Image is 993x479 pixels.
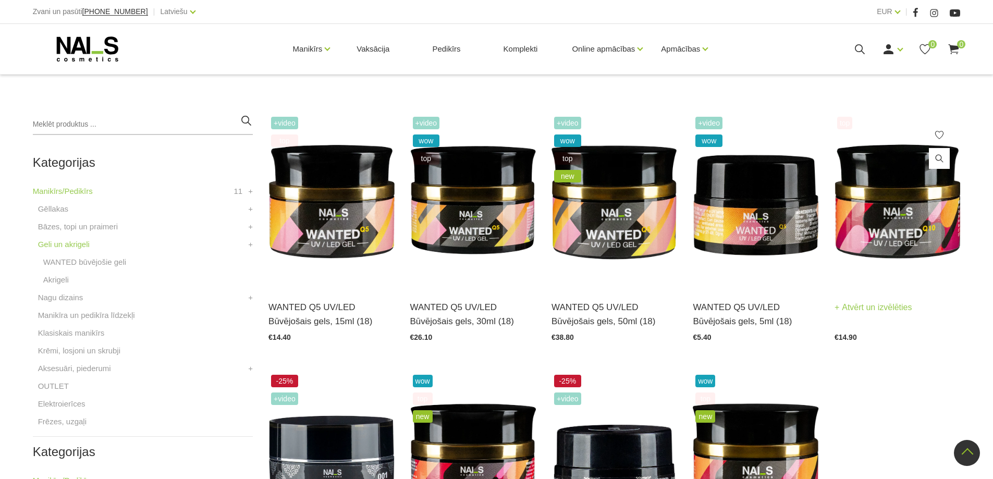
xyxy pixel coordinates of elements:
[413,375,433,387] span: wow
[43,256,127,268] a: WANTED būvējošie geli
[248,362,253,375] a: +
[268,333,291,341] span: €14.40
[293,28,323,70] a: Manikīrs
[554,170,581,182] span: new
[38,345,120,357] a: Krēmi, losjoni un skrubji
[495,24,546,74] a: Komplekti
[554,134,581,147] span: wow
[268,114,394,287] img: Gels WANTED NAILS cosmetics tehniķu komanda ir radījusi gelu, kas ilgi jau ir katra meistara mekl...
[413,410,433,423] span: new
[38,220,118,233] a: Bāzes, topi un praimeri
[695,410,715,423] span: new
[413,392,433,405] span: top
[271,117,298,129] span: +Video
[661,28,700,70] a: Apmācības
[38,362,111,375] a: Aksesuāri, piederumi
[693,114,818,287] img: Gels WANTED NAILS cosmetics tehniķu komanda ir radījusi gelu, kas ilgi jau ir katra meistara mekl...
[268,300,394,328] a: WANTED Q5 UV/LED Būvējošais gels, 15ml (18)
[82,8,148,16] a: [PHONE_NUMBER]
[271,134,298,147] span: top
[835,300,912,315] a: Atvērt un izvēlēties
[554,375,581,387] span: -25%
[248,238,253,251] a: +
[38,309,135,322] a: Manikīra un pedikīra līdzekļi
[234,185,242,198] span: 11
[38,291,83,304] a: Nagu dizains
[33,114,253,135] input: Meklēt produktus ...
[947,43,960,56] a: 0
[554,117,581,129] span: +Video
[410,333,433,341] span: €26.10
[413,152,440,165] span: top
[248,185,253,198] a: +
[413,134,440,147] span: wow
[837,117,852,129] span: top
[33,5,148,18] div: Zvani un pasūti
[153,5,155,18] span: |
[835,333,857,341] span: €14.90
[271,375,298,387] span: -25%
[424,24,469,74] a: Pedikīrs
[410,300,536,328] a: WANTED Q5 UV/LED Būvējošais gels, 30ml (18)
[572,28,635,70] a: Online apmācības
[693,333,711,341] span: €5.40
[693,300,818,328] a: WANTED Q5 UV/LED Būvējošais gels, 5ml (18)
[161,5,188,18] a: Latviešu
[413,117,440,129] span: +Video
[551,333,574,341] span: €38.80
[554,392,581,405] span: +Video
[33,156,253,169] h2: Kategorijas
[928,40,937,48] span: 0
[38,203,68,215] a: Gēllakas
[43,274,69,286] a: Akrigeli
[33,445,253,459] h2: Kategorijas
[554,152,581,165] span: top
[38,238,90,251] a: Geli un akrigeli
[835,114,960,287] img: Gels WANTED NAILS cosmetics tehniķu komanda ir radījusi gelu, kas ilgi jau ir katra meistara mekl...
[248,203,253,215] a: +
[695,375,715,387] span: wow
[695,392,715,405] span: top
[410,114,536,287] img: Gels WANTED NAILS cosmetics tehniķu komanda ir radījusi gelu, kas ilgi jau ir katra meistara mekl...
[905,5,908,18] span: |
[38,398,85,410] a: Elektroierīces
[877,5,892,18] a: EUR
[38,327,105,339] a: Klasiskais manikīrs
[695,117,722,129] span: +Video
[348,24,398,74] a: Vaksācija
[695,134,722,147] span: wow
[33,185,93,198] a: Manikīrs/Pedikīrs
[248,291,253,304] a: +
[551,300,677,328] a: WANTED Q5 UV/LED Būvējošais gels, 50ml (18)
[38,380,69,392] a: OUTLET
[82,7,148,16] span: [PHONE_NUMBER]
[957,40,965,48] span: 0
[38,415,87,428] a: Frēzes, uzgaļi
[918,43,931,56] a: 0
[271,392,298,405] span: +Video
[551,114,677,287] img: Gels WANTED NAILS cosmetics tehniķu komanda ir radījusi gelu, kas ilgi jau ir katra meistara mekl...
[248,220,253,233] a: +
